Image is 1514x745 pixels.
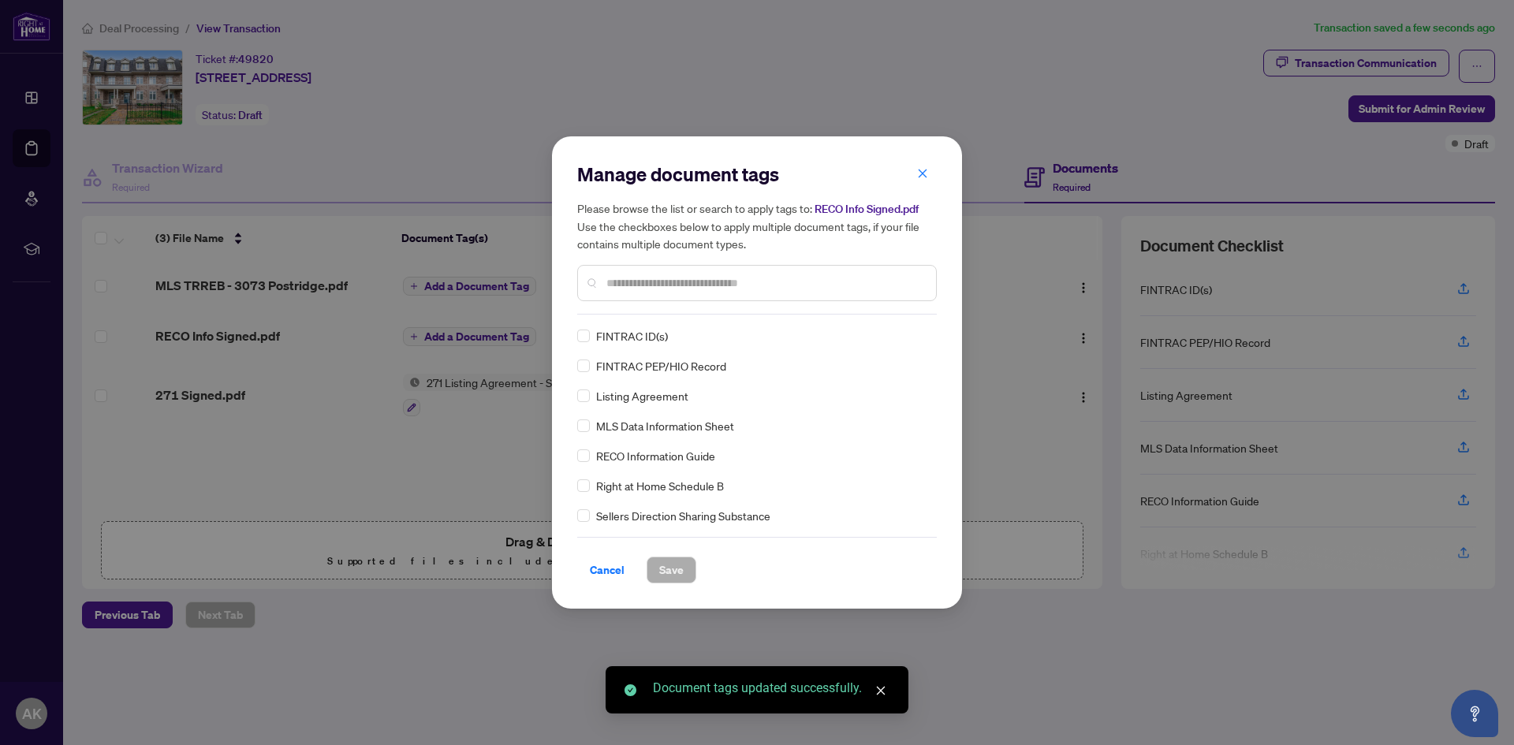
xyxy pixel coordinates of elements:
span: Listing Agreement [596,387,688,404]
span: MLS Data Information Sheet [596,417,734,434]
span: Cancel [590,557,625,583]
span: Right at Home Schedule B [596,477,724,494]
span: close [875,685,886,696]
span: RECO Info Signed.pdf [815,202,919,216]
span: FINTRAC PEP/HIO Record [596,357,726,374]
a: Close [872,682,889,699]
button: Save [647,557,696,583]
span: FINTRAC ID(s) [596,327,668,345]
h5: Please browse the list or search to apply tags to: Use the checkboxes below to apply multiple doc... [577,199,937,252]
h2: Manage document tags [577,162,937,187]
button: Open asap [1451,690,1498,737]
span: RECO Information Guide [596,447,715,464]
span: Sellers Direction Sharing Substance [596,507,770,524]
button: Cancel [577,557,637,583]
div: Document tags updated successfully. [653,679,889,698]
span: check-circle [625,684,636,696]
span: close [917,168,928,179]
